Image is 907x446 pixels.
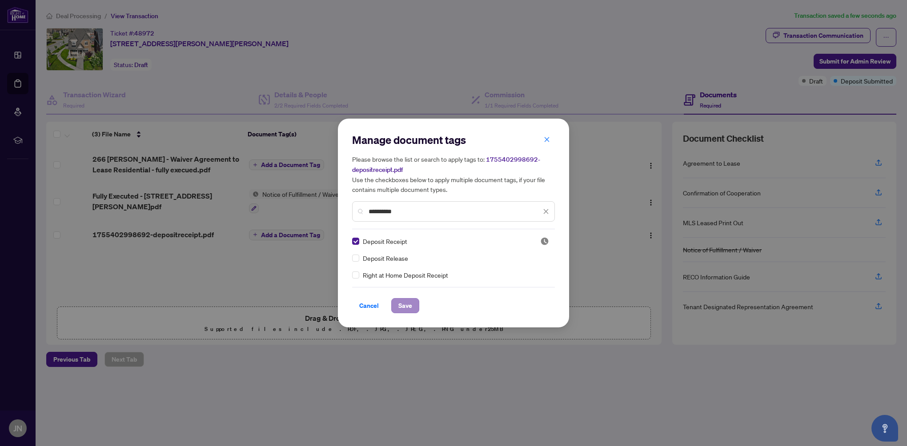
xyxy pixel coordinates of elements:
[352,133,555,147] h2: Manage document tags
[359,299,379,313] span: Cancel
[540,237,549,246] img: status
[540,237,549,246] span: Pending Review
[352,298,386,313] button: Cancel
[871,415,898,442] button: Open asap
[352,154,555,194] h5: Please browse the list or search to apply tags to: Use the checkboxes below to apply multiple doc...
[363,270,448,280] span: Right at Home Deposit Receipt
[363,253,408,263] span: Deposit Release
[398,299,412,313] span: Save
[544,136,550,143] span: close
[363,236,407,246] span: Deposit Receipt
[391,298,419,313] button: Save
[543,208,549,215] span: close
